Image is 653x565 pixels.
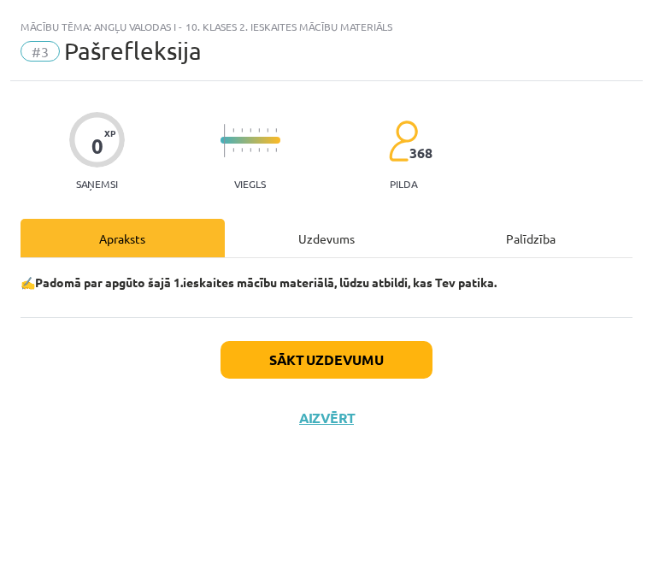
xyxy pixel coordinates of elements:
[232,148,234,152] img: icon-short-line-57e1e144782c952c97e751825c79c345078a6d821885a25fce030b3d8c18986b.svg
[91,134,103,158] div: 0
[428,219,632,257] div: Palīdzība
[390,178,417,190] p: pilda
[294,409,359,427] button: Aizvērt
[104,128,115,138] span: XP
[275,148,277,152] img: icon-short-line-57e1e144782c952c97e751825c79c345078a6d821885a25fce030b3d8c18986b.svg
[221,341,432,379] button: Sākt uzdevumu
[258,148,260,152] img: icon-short-line-57e1e144782c952c97e751825c79c345078a6d821885a25fce030b3d8c18986b.svg
[21,41,60,62] span: #3
[258,128,260,132] img: icon-short-line-57e1e144782c952c97e751825c79c345078a6d821885a25fce030b3d8c18986b.svg
[232,128,234,132] img: icon-short-line-57e1e144782c952c97e751825c79c345078a6d821885a25fce030b3d8c18986b.svg
[64,37,202,65] span: Pašrefleksija
[21,219,225,257] div: Apraksts
[234,178,266,190] p: Viegls
[241,148,243,152] img: icon-short-line-57e1e144782c952c97e751825c79c345078a6d821885a25fce030b3d8c18986b.svg
[267,128,268,132] img: icon-short-line-57e1e144782c952c97e751825c79c345078a6d821885a25fce030b3d8c18986b.svg
[250,128,251,132] img: icon-short-line-57e1e144782c952c97e751825c79c345078a6d821885a25fce030b3d8c18986b.svg
[224,124,226,157] img: icon-long-line-d9ea69661e0d244f92f715978eff75569469978d946b2353a9bb055b3ed8787d.svg
[388,120,418,162] img: students-c634bb4e5e11cddfef0936a35e636f08e4e9abd3cc4e673bd6f9a4125e45ecb1.svg
[275,128,277,132] img: icon-short-line-57e1e144782c952c97e751825c79c345078a6d821885a25fce030b3d8c18986b.svg
[69,178,125,190] p: Saņemsi
[21,274,497,290] strong: ✍️Padomā par apgūto šajā 1.ieskaites mācību materiālā, lūdzu atbildi, kas Tev patika.
[250,148,251,152] img: icon-short-line-57e1e144782c952c97e751825c79c345078a6d821885a25fce030b3d8c18986b.svg
[241,128,243,132] img: icon-short-line-57e1e144782c952c97e751825c79c345078a6d821885a25fce030b3d8c18986b.svg
[225,219,429,257] div: Uzdevums
[21,21,632,32] div: Mācību tēma: Angļu valodas i - 10. klases 2. ieskaites mācību materiāls
[409,145,432,161] span: 368
[267,148,268,152] img: icon-short-line-57e1e144782c952c97e751825c79c345078a6d821885a25fce030b3d8c18986b.svg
